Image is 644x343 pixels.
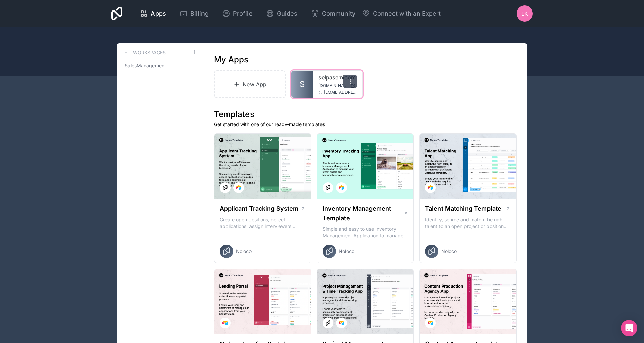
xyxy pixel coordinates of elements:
[151,9,166,18] span: Apps
[214,54,248,65] h1: My Apps
[217,6,258,21] a: Profile
[133,49,166,56] h3: Workspaces
[428,185,433,190] img: Airtable Logo
[261,6,303,21] a: Guides
[220,216,306,230] p: Create open positions, collect applications, assign interviewers, centralise candidate feedback a...
[236,185,241,190] img: Airtable Logo
[214,109,517,120] h1: Templates
[214,70,286,98] a: New App
[428,320,433,326] img: Airtable Logo
[339,320,344,326] img: Airtable Logo
[174,6,214,21] a: Billing
[441,248,457,255] span: Noloco
[291,71,313,98] a: S
[339,185,344,190] img: Airtable Logo
[233,9,253,18] span: Profile
[300,79,305,90] span: S
[322,9,355,18] span: Community
[190,9,209,18] span: Billing
[214,121,517,128] p: Get started with one of our ready-made templates
[323,226,408,239] p: Simple and easy to use Inventory Management Application to manage your stock, orders and Manufact...
[220,204,299,213] h1: Applicant Tracking System
[621,320,637,336] div: Open Intercom Messenger
[277,9,297,18] span: Guides
[362,9,441,18] button: Connect with an Expert
[135,6,171,21] a: Apps
[324,90,357,95] span: [EMAIL_ADDRESS][DOMAIN_NAME]
[425,216,511,230] p: Identify, source and match the right talent to an open project or position with our Talent Matchi...
[318,83,357,88] a: [DOMAIN_NAME]
[521,9,528,18] span: LK
[373,9,441,18] span: Connect with an Expert
[318,83,348,88] span: [DOMAIN_NAME]
[339,248,354,255] span: Noloco
[425,204,501,213] h1: Talent Matching Template
[122,49,166,57] a: Workspaces
[323,204,404,223] h1: Inventory Management Template
[318,73,357,82] a: selpasemicom
[222,320,228,326] img: Airtable Logo
[125,62,166,69] span: SalesManagement
[122,60,197,72] a: SalesManagement
[306,6,361,21] a: Community
[236,248,252,255] span: Noloco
